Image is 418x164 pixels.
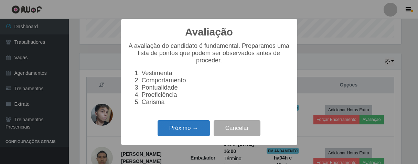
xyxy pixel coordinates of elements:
[142,99,290,106] li: Carisma
[142,77,290,84] li: Comportamento
[142,91,290,99] li: Proeficiência
[142,84,290,91] li: Pontualidade
[142,70,290,77] li: Vestimenta
[128,42,290,64] p: A avaliação do candidato é fundamental. Preparamos uma lista de pontos que podem ser observados a...
[185,26,233,38] h2: Avaliação
[214,120,260,136] button: Cancelar
[158,120,210,136] button: Próximo →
